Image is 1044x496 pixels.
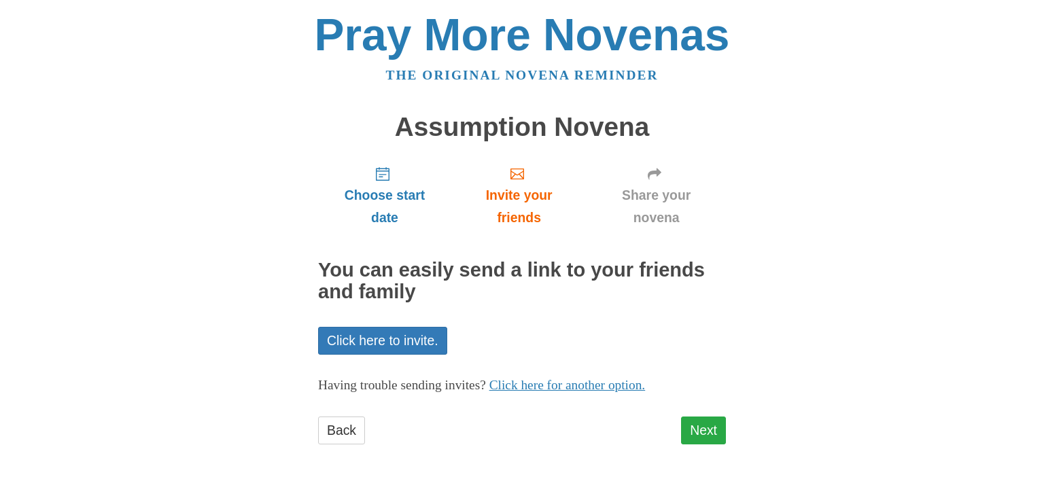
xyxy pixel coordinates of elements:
a: Back [318,417,365,444]
span: Share your novena [600,184,712,229]
a: Click here to invite. [318,327,447,355]
a: Click here for another option. [489,378,646,392]
h2: You can easily send a link to your friends and family [318,260,726,303]
span: Invite your friends [465,184,573,229]
a: The original novena reminder [386,68,659,82]
a: Share your novena [587,155,726,236]
h1: Assumption Novena [318,113,726,142]
span: Having trouble sending invites? [318,378,486,392]
a: Next [681,417,726,444]
a: Invite your friends [451,155,587,236]
a: Pray More Novenas [315,10,730,60]
span: Choose start date [332,184,438,229]
a: Choose start date [318,155,451,236]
